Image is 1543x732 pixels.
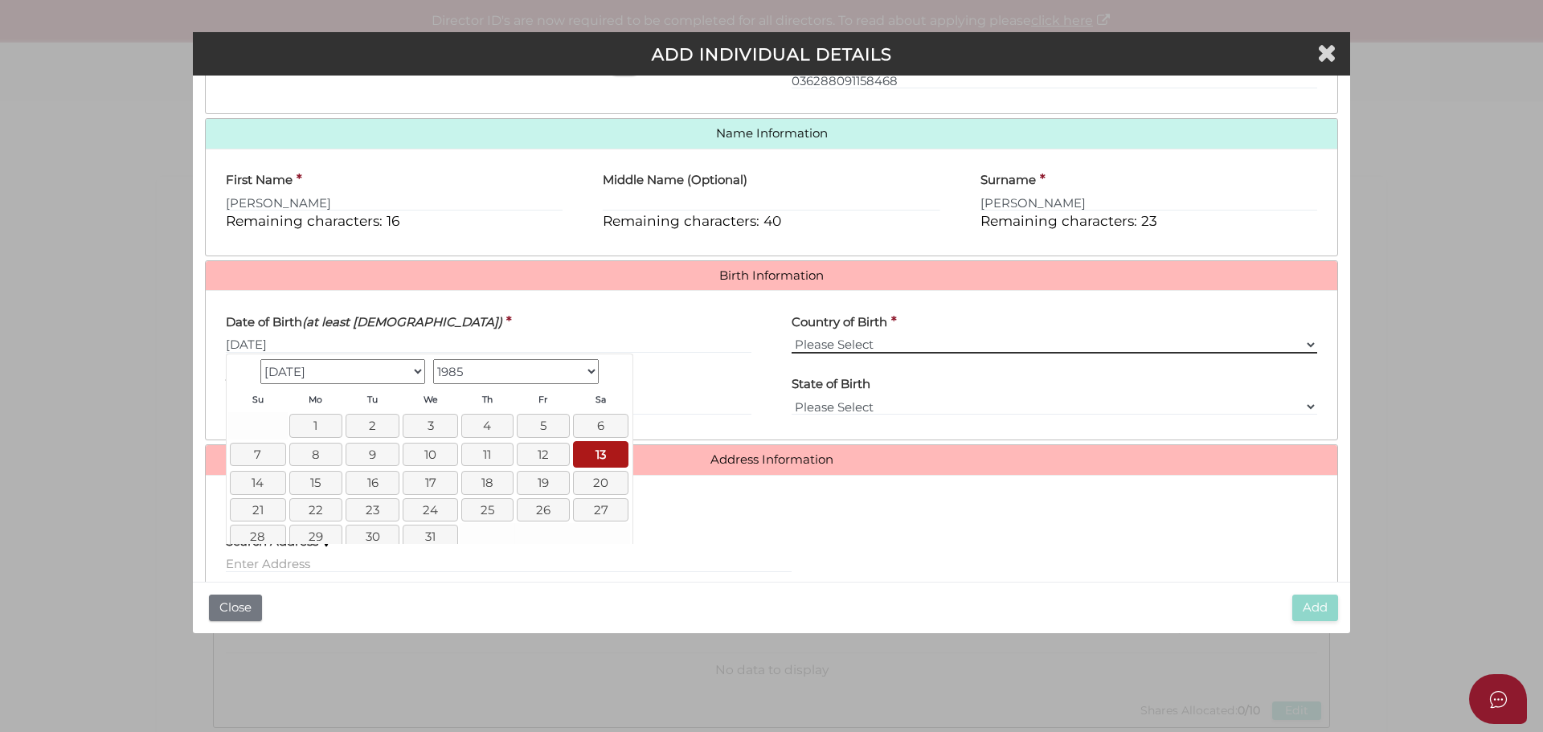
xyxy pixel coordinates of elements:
[403,414,458,437] a: 3
[573,414,628,437] a: 6
[226,555,792,573] input: Enter Address
[403,443,458,466] a: 10
[346,414,399,437] a: 2
[289,471,343,494] a: 15
[792,378,870,391] h4: State of Birth
[461,414,513,437] a: 4
[461,443,513,466] a: 11
[346,525,399,548] a: 30
[346,498,399,521] a: 23
[218,269,1325,283] a: Birth Information
[517,471,571,494] a: 19
[346,443,399,466] a: 9
[226,336,751,354] input: dd/mm/yyyy
[403,525,458,548] a: 31
[517,443,571,466] a: 12
[209,595,262,621] button: Close
[792,316,887,329] h4: Country of Birth
[309,395,322,405] span: Monday
[573,471,628,494] a: 20
[461,498,513,521] a: 25
[230,358,256,383] a: Prev
[289,443,343,466] a: 8
[461,471,513,494] a: 18
[230,525,285,548] a: 28
[230,471,285,494] a: 14
[1469,674,1527,724] button: Open asap
[517,498,571,521] a: 26
[403,498,458,521] a: 24
[603,358,628,383] a: Next
[1292,595,1338,621] button: Add
[346,471,399,494] a: 16
[403,471,458,494] a: 17
[424,395,438,405] span: Wednesday
[596,395,606,405] span: Saturday
[517,414,571,437] a: 5
[573,441,628,468] a: 13
[289,525,343,548] a: 29
[289,414,343,437] a: 1
[252,395,264,405] span: Sunday
[302,314,502,329] i: (at least [DEMOGRAPHIC_DATA])
[367,395,378,405] span: Tuesday
[218,453,1325,467] a: Address Information
[226,535,318,549] h4: Search Address
[226,316,502,329] h4: Date of Birth
[230,443,285,466] a: 7
[482,395,493,405] span: Thursday
[573,498,628,521] a: 27
[792,336,1317,354] select: v
[538,395,547,405] span: Friday
[230,498,285,521] a: 21
[289,498,343,521] a: 22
